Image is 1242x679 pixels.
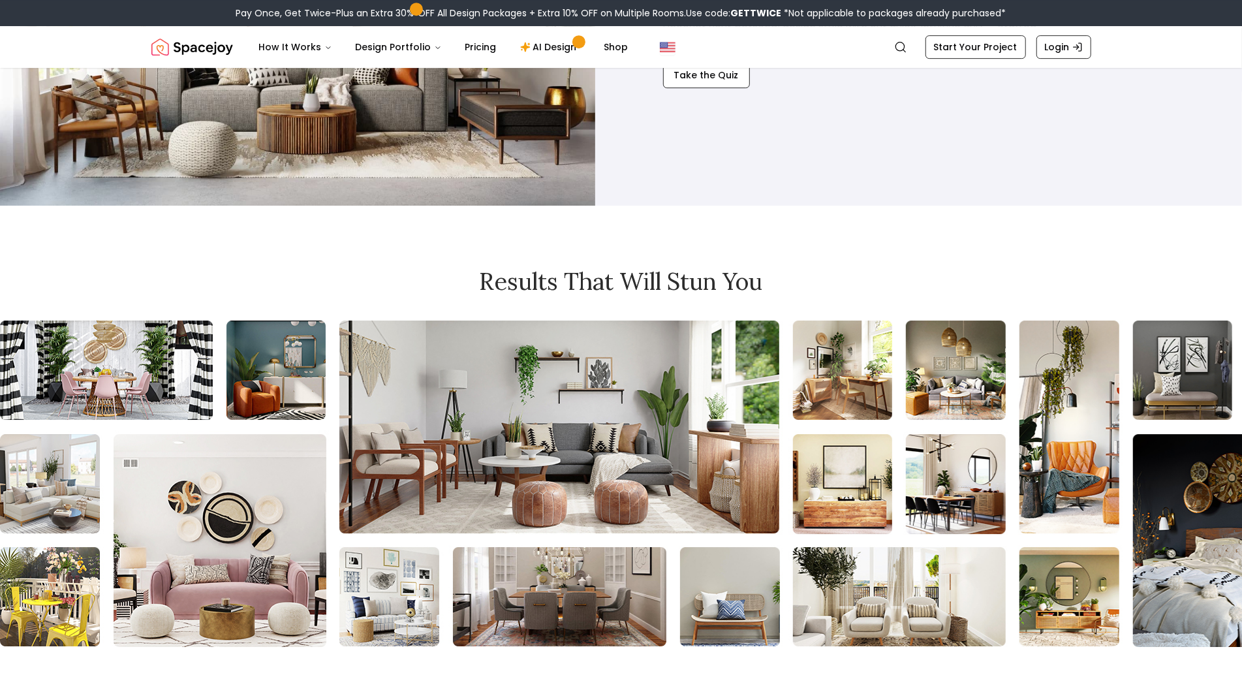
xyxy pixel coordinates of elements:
[249,34,639,60] nav: Main
[151,34,233,60] img: Spacejoy Logo
[731,7,782,20] b: GETTWICE
[345,34,452,60] button: Design Portfolio
[510,34,591,60] a: AI Design
[925,35,1026,59] a: Start Your Project
[594,34,639,60] a: Shop
[663,52,750,88] a: Take the Quiz
[1036,35,1091,59] a: Login
[782,7,1006,20] span: *Not applicable to packages already purchased*
[660,39,675,55] img: United States
[455,34,507,60] a: Pricing
[249,34,343,60] button: How It Works
[151,26,1091,68] nav: Global
[687,7,782,20] span: Use code:
[663,62,750,88] button: Take the Quiz
[236,7,1006,20] div: Pay Once, Get Twice-Plus an Extra 30% OFF All Design Packages + Extra 10% OFF on Multiple Rooms.
[151,34,233,60] a: Spacejoy
[151,268,1091,294] h2: Results that will stun you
